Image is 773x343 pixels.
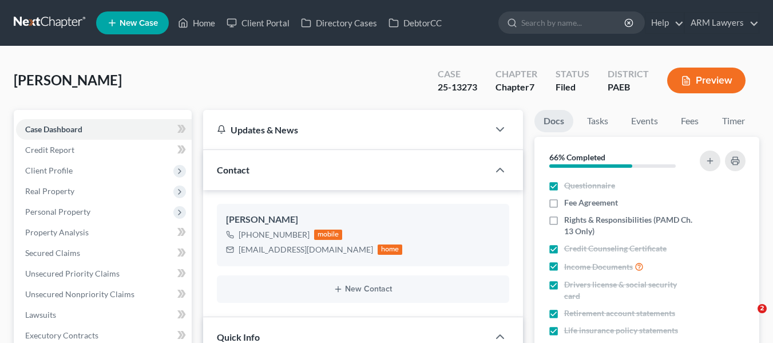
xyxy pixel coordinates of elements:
span: Questionnaire [564,180,615,191]
span: 2 [758,304,767,313]
div: District [608,68,649,81]
a: Lawsuits [16,305,192,325]
button: Preview [667,68,746,93]
a: Directory Cases [295,13,383,33]
div: home [378,245,403,255]
a: Events [622,110,667,132]
span: Rights & Responsibilities (PAMD Ch. 13 Only) [564,214,693,237]
span: Executory Contracts [25,330,98,340]
span: Credit Counseling Certificate [564,243,667,254]
div: Updates & News [217,124,475,136]
a: Property Analysis [16,222,192,243]
a: Secured Claims [16,243,192,263]
span: Quick Info [217,332,260,342]
a: Case Dashboard [16,119,192,140]
div: Case [438,68,477,81]
div: mobile [314,230,343,240]
a: DebtorCC [383,13,447,33]
span: Client Profile [25,165,73,175]
div: [EMAIL_ADDRESS][DOMAIN_NAME] [239,244,373,255]
span: Case Dashboard [25,124,82,134]
a: Tasks [578,110,617,132]
a: Unsecured Priority Claims [16,263,192,284]
a: Help [645,13,684,33]
div: Chapter [495,68,537,81]
span: Secured Claims [25,248,80,258]
span: 7 [529,81,534,92]
span: Credit Report [25,145,74,155]
span: Personal Property [25,207,90,216]
div: Status [556,68,589,81]
div: [PHONE_NUMBER] [239,229,310,241]
div: 25-13273 [438,81,477,94]
div: Filed [556,81,589,94]
a: Home [172,13,221,33]
input: Search by name... [521,12,626,33]
iframe: Intercom live chat [734,304,762,332]
a: Timer [713,110,754,132]
span: [PERSON_NAME] [14,72,122,88]
button: New Contact [226,285,500,294]
a: Fees [672,110,708,132]
span: Drivers license & social security card [564,279,693,302]
span: Real Property [25,186,74,196]
div: PAEB [608,81,649,94]
span: Property Analysis [25,227,89,237]
span: Fee Agreement [564,197,618,208]
span: New Case [120,19,158,27]
span: Lawsuits [25,310,56,320]
span: Unsecured Nonpriority Claims [25,289,134,299]
span: Contact [217,164,249,175]
a: Docs [534,110,573,132]
span: Unsecured Priority Claims [25,269,120,278]
a: Credit Report [16,140,192,160]
span: Life insurance policy statements [564,325,678,336]
span: Income Documents [564,261,633,273]
a: ARM Lawyers [685,13,759,33]
a: Client Portal [221,13,295,33]
div: Chapter [495,81,537,94]
span: Retirement account statements [564,307,675,319]
a: Unsecured Nonpriority Claims [16,284,192,305]
div: [PERSON_NAME] [226,213,500,227]
strong: 66% Completed [549,152,605,162]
